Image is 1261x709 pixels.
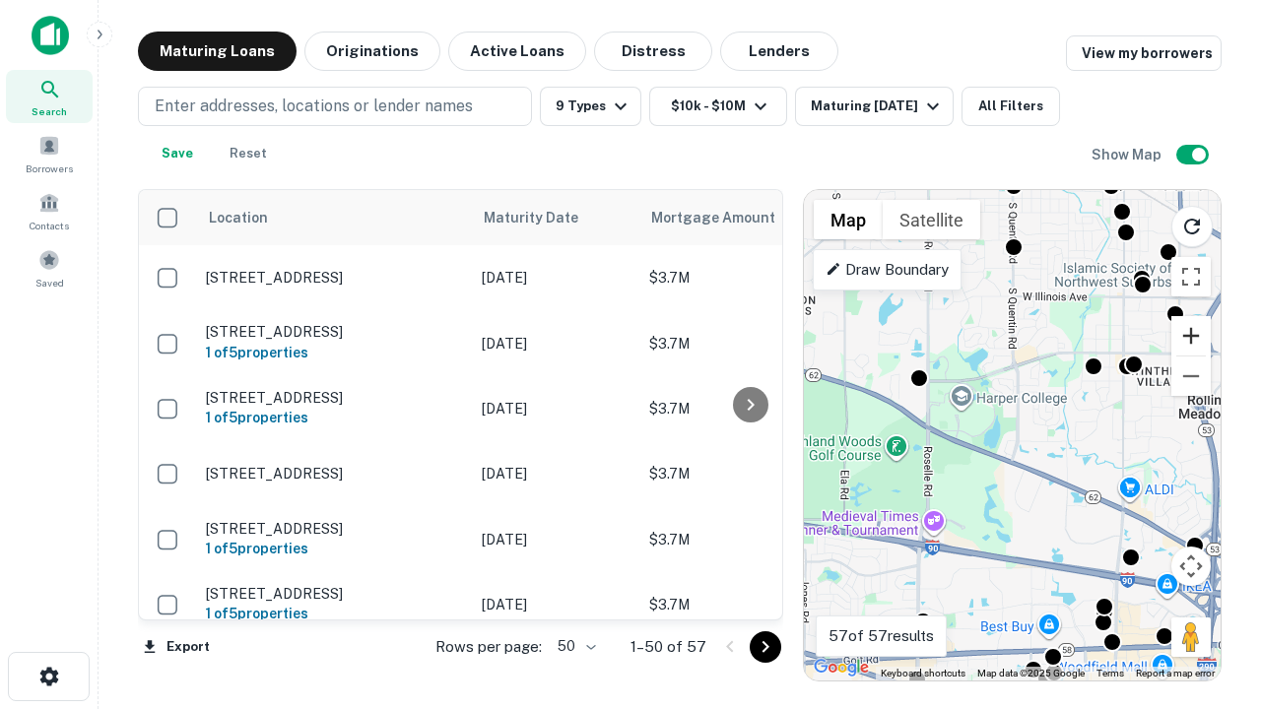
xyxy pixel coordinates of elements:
[30,218,69,233] span: Contacts
[1162,551,1261,646] iframe: Chat Widget
[550,632,599,661] div: 50
[32,16,69,55] img: capitalize-icon.png
[472,190,639,245] th: Maturity Date
[651,206,801,229] span: Mortgage Amount
[1171,257,1211,296] button: Toggle fullscreen view
[814,200,883,239] button: Show street map
[32,103,67,119] span: Search
[206,323,462,341] p: [STREET_ADDRESS]
[826,258,949,282] p: Draw Boundary
[811,95,945,118] div: Maturing [DATE]
[206,465,462,483] p: [STREET_ADDRESS]
[484,206,604,229] span: Maturity Date
[1066,35,1222,71] a: View my borrowers
[482,529,630,550] p: [DATE]
[649,87,787,126] button: $10k - $10M
[138,32,297,71] button: Maturing Loans
[206,269,462,287] p: [STREET_ADDRESS]
[649,398,846,419] p: $3.7M
[6,127,93,180] a: Borrowers
[206,585,462,603] p: [STREET_ADDRESS]
[1171,206,1213,247] button: Reload search area
[26,161,73,176] span: Borrowers
[829,624,934,648] p: 57 of 57 results
[155,95,473,118] p: Enter addresses, locations or lender names
[6,184,93,237] a: Contacts
[482,463,630,484] p: [DATE]
[6,241,93,294] a: Saved
[594,32,712,71] button: Distress
[146,134,209,173] button: Save your search to get updates of matches that match your search criteria.
[649,529,846,550] p: $3.7M
[649,267,846,289] p: $3.7M
[649,333,846,354] p: $3.7M
[809,655,874,680] img: Google
[482,594,630,615] p: [DATE]
[795,87,954,126] button: Maturing [DATE]
[448,32,586,71] button: Active Loans
[6,70,93,123] a: Search
[35,275,64,290] span: Saved
[1096,668,1124,678] a: Terms (opens in new tab)
[206,520,462,538] p: [STREET_ADDRESS]
[804,190,1221,680] div: 0 0
[883,200,980,239] button: Show satellite imagery
[540,87,641,126] button: 9 Types
[720,32,838,71] button: Lenders
[962,87,1060,126] button: All Filters
[217,134,280,173] button: Reset
[208,206,268,229] span: Location
[304,32,440,71] button: Originations
[206,389,462,407] p: [STREET_ADDRESS]
[1171,547,1211,586] button: Map camera controls
[1171,356,1211,396] button: Zoom out
[482,398,630,419] p: [DATE]
[639,190,856,245] th: Mortgage Amount
[482,333,630,354] p: [DATE]
[206,538,462,559] h6: 1 of 5 properties
[1092,144,1164,165] h6: Show Map
[435,635,542,659] p: Rows per page:
[482,267,630,289] p: [DATE]
[206,342,462,363] h6: 1 of 5 properties
[881,667,965,680] button: Keyboard shortcuts
[206,603,462,624] h6: 1 of 5 properties
[138,632,215,662] button: Export
[206,407,462,428] h6: 1 of 5 properties
[138,87,532,126] button: Enter addresses, locations or lender names
[977,668,1085,678] span: Map data ©2025 Google
[1171,316,1211,355] button: Zoom in
[750,631,781,663] button: Go to next page
[649,463,846,484] p: $3.7M
[809,655,874,680] a: Open this area in Google Maps (opens a new window)
[630,635,706,659] p: 1–50 of 57
[1136,668,1215,678] a: Report a map error
[649,594,846,615] p: $3.7M
[196,190,472,245] th: Location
